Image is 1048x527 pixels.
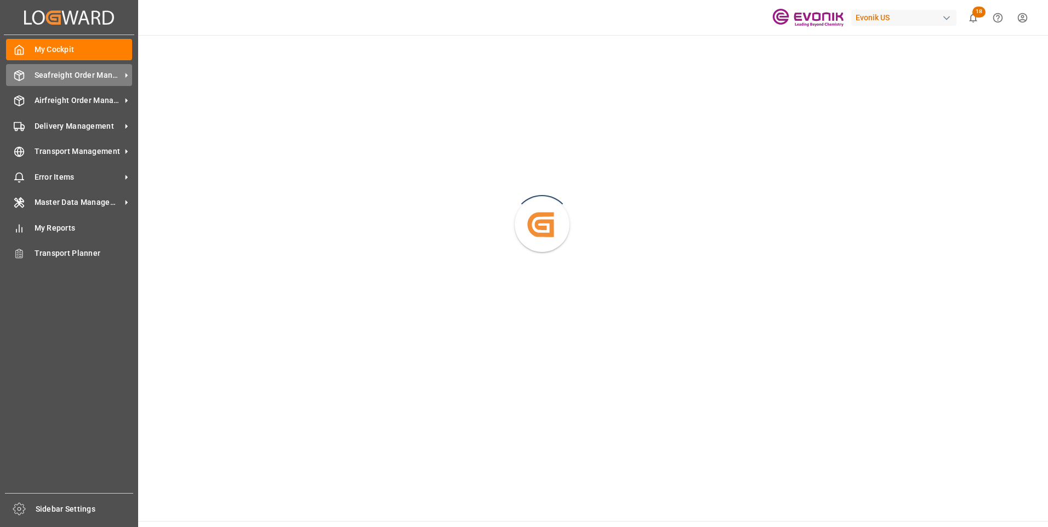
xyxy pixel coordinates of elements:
[35,44,133,55] span: My Cockpit
[6,39,132,60] a: My Cockpit
[851,7,961,28] button: Evonik US
[35,197,121,208] span: Master Data Management
[35,95,121,106] span: Airfreight Order Management
[6,217,132,238] a: My Reports
[35,121,121,132] span: Delivery Management
[35,70,121,81] span: Seafreight Order Management
[972,7,986,18] span: 18
[961,5,986,30] button: show 18 new notifications
[851,10,956,26] div: Evonik US
[986,5,1010,30] button: Help Center
[35,248,133,259] span: Transport Planner
[772,8,844,27] img: Evonik-brand-mark-Deep-Purple-RGB.jpeg_1700498283.jpeg
[6,243,132,264] a: Transport Planner
[35,222,133,234] span: My Reports
[35,146,121,157] span: Transport Management
[35,171,121,183] span: Error Items
[36,503,134,515] span: Sidebar Settings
